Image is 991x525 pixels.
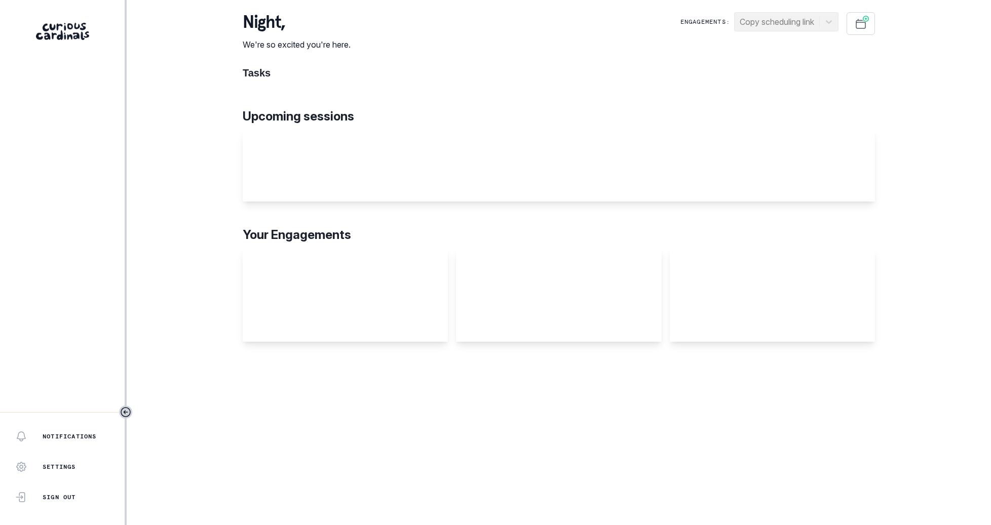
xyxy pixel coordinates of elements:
[43,493,76,501] p: Sign Out
[119,406,132,419] button: Toggle sidebar
[243,38,351,51] p: We're so excited you're here.
[680,18,730,26] p: Engagements:
[36,23,89,40] img: Curious Cardinals Logo
[847,12,875,35] button: Schedule Sessions
[43,463,76,471] p: Settings
[243,107,875,126] p: Upcoming sessions
[243,67,875,79] h1: Tasks
[243,226,875,244] p: Your Engagements
[243,12,351,32] p: night ,
[43,432,97,440] p: Notifications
